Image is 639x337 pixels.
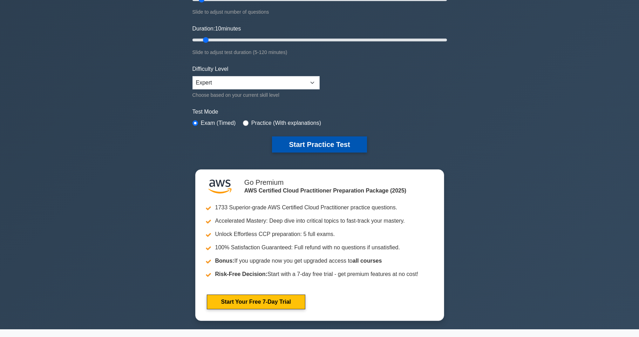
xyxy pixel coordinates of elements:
span: 10 [215,26,221,32]
div: Slide to adjust number of questions [192,8,447,16]
label: Difficulty Level [192,65,229,73]
label: Duration: minutes [192,25,241,33]
label: Test Mode [192,108,447,116]
label: Practice (With explanations) [251,119,321,127]
button: Start Practice Test [272,136,367,153]
label: Exam (Timed) [201,119,236,127]
div: Choose based on your current skill level [192,91,320,99]
a: Start Your Free 7-Day Trial [207,295,305,309]
div: Slide to adjust test duration (5-120 minutes) [192,48,447,56]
